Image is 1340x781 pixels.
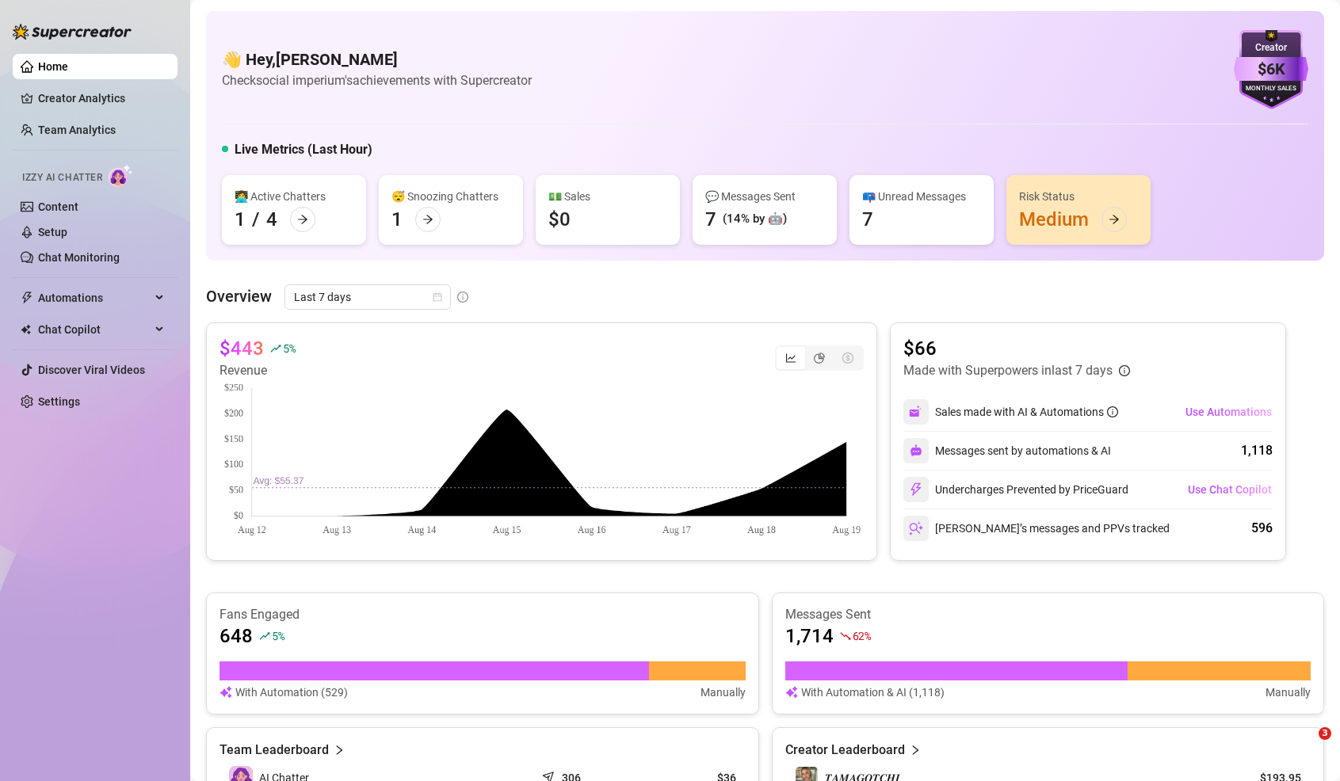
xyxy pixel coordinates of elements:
img: logo-BBDzfeDw.svg [13,24,132,40]
span: info-circle [1119,365,1130,376]
span: arrow-right [422,214,433,225]
a: Settings [38,395,80,408]
h4: 👋 Hey, [PERSON_NAME] [222,48,532,70]
div: (14% by 🤖) [723,210,787,229]
a: Creator Analytics [38,86,165,111]
img: purple-badge-B9DA21FR.svg [1234,30,1308,109]
div: 1,118 [1241,441,1273,460]
iframe: Intercom live chat [1286,727,1324,765]
span: arrow-right [1109,214,1120,225]
div: 📪 Unread Messages [862,188,981,205]
a: Discover Viral Videos [38,364,145,376]
div: 💬 Messages Sent [705,188,824,205]
span: info-circle [1107,406,1118,417]
a: Content [38,200,78,213]
span: fall [840,631,851,642]
article: $66 [903,336,1130,361]
h5: Live Metrics (Last Hour) [235,140,372,159]
a: Home [38,60,68,73]
article: With Automation & AI (1,118) [801,684,945,701]
img: svg%3e [785,684,798,701]
article: Overview [206,284,272,308]
span: 3 [1319,727,1331,740]
div: $0 [548,207,571,232]
span: rise [270,343,281,354]
div: Undercharges Prevented by PriceGuard [903,477,1128,502]
img: AI Chatter [109,164,133,187]
a: Setup [38,226,67,238]
article: Revenue [220,361,295,380]
div: 4 [266,207,277,232]
article: $443 [220,336,264,361]
article: Check social imperium's achievements with Supercreator [222,70,532,90]
div: Messages sent by automations & AI [903,438,1111,463]
span: arrow-right [297,214,308,225]
span: thunderbolt [21,291,33,304]
span: Izzy AI Chatter [22,170,102,185]
img: svg%3e [909,405,923,419]
span: 5 % [272,628,284,643]
div: 👩‍💻 Active Chatters [235,188,353,205]
span: right [334,741,345,760]
span: 62 % [853,628,871,643]
img: svg%3e [220,684,232,701]
div: segmented control [775,345,864,371]
img: svg%3e [909,521,923,535]
div: 💵 Sales [548,188,667,205]
span: right [910,741,921,760]
article: Made with Superpowers in last 7 days [903,361,1113,380]
div: 7 [862,207,873,232]
span: info-circle [457,291,468,303]
article: Manually [701,684,746,701]
article: Team Leaderboard [220,741,329,760]
a: Chat Monitoring [38,251,120,264]
div: 1 [391,207,403,232]
span: Use Automations [1185,406,1272,418]
img: svg%3e [909,482,923,497]
div: Creator [1234,40,1308,55]
span: 5 % [283,341,295,356]
article: 1,714 [785,623,834,649]
div: 596 [1251,519,1273,538]
article: Manually [1266,684,1311,701]
div: 1 [235,207,246,232]
button: Use Automations [1185,399,1273,425]
a: Team Analytics [38,124,116,136]
span: line-chart [785,352,796,364]
span: Use Chat Copilot [1188,483,1272,496]
article: With Automation (529) [235,684,348,701]
span: calendar [433,292,442,302]
div: 😴 Snoozing Chatters [391,188,510,205]
span: pie-chart [814,352,825,364]
article: Fans Engaged [220,606,746,623]
article: Messages Sent [785,606,1311,623]
article: Creator Leaderboard [785,741,905,760]
div: 7 [705,207,716,232]
img: Chat Copilot [21,324,31,335]
div: $6K [1234,57,1308,82]
img: svg%3e [910,444,922,457]
button: Use Chat Copilot [1187,477,1273,502]
div: Sales made with AI & Automations [935,403,1118,421]
span: Automations [38,285,151,310]
div: [PERSON_NAME]’s messages and PPVs tracked [903,516,1170,541]
div: Monthly Sales [1234,84,1308,94]
div: Risk Status [1019,188,1138,205]
article: 648 [220,623,253,649]
span: dollar-circle [842,352,853,364]
span: Chat Copilot [38,317,151,342]
span: Last 7 days [294,285,441,309]
span: rise [259,631,270,642]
